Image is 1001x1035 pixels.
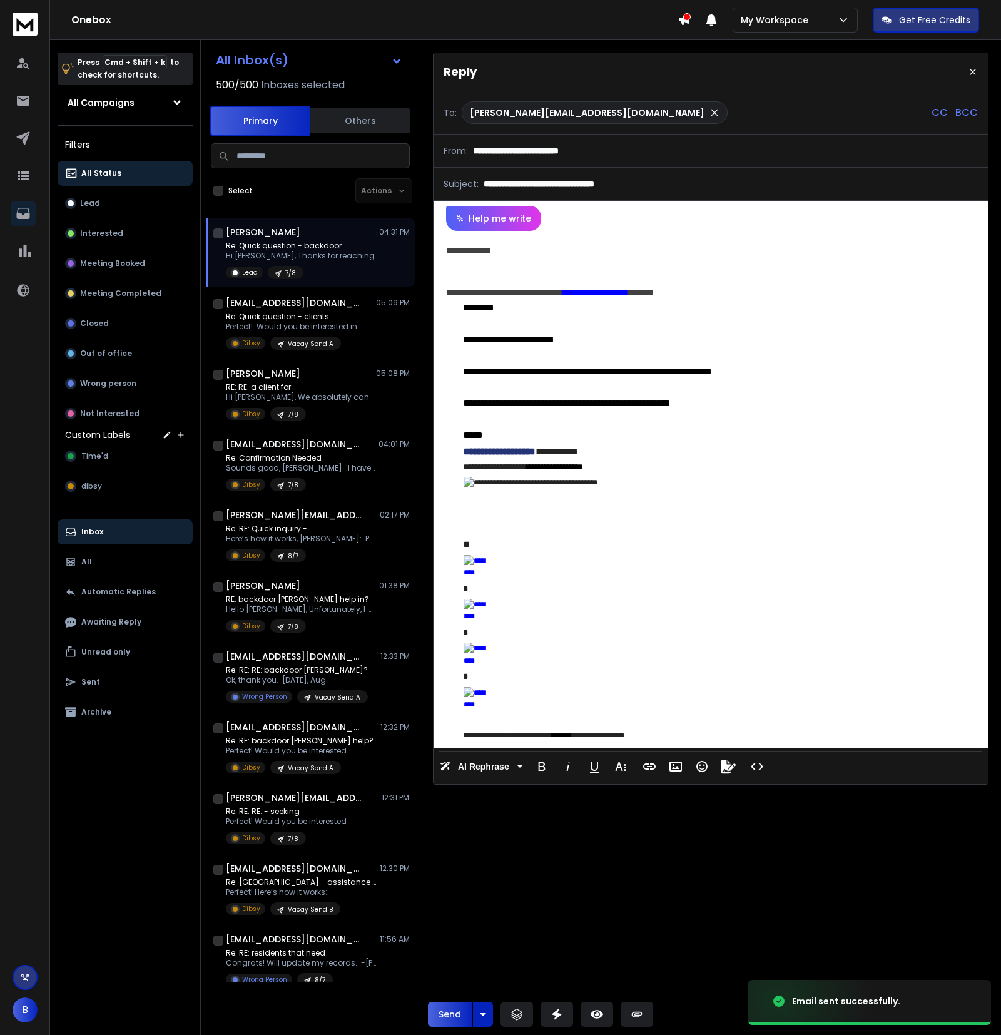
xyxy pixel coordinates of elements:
[58,700,193,725] button: Archive
[65,429,130,441] h3: Custom Labels
[242,975,287,984] p: Wrong Person
[58,549,193,574] button: All
[380,651,410,661] p: 12:33 PM
[80,258,145,268] p: Meeting Booked
[226,241,375,251] p: Re: Quick question - backdoor
[58,670,193,695] button: Sent
[58,311,193,336] button: Closed
[226,958,376,968] p: Congrats! Will update my records. -[PERSON_NAME] [DATE],
[288,339,333,349] p: Vacay Send A
[80,349,132,359] p: Out of office
[226,887,376,897] p: Perfect! Here’s how it works:
[58,136,193,153] h3: Filters
[261,78,345,93] h3: Inboxes selected
[226,226,300,238] h1: [PERSON_NAME]
[242,409,260,419] p: Dibsy
[582,754,606,779] button: Underline (⌘U)
[226,650,363,663] h1: [EMAIL_ADDRESS][DOMAIN_NAME]
[288,410,298,419] p: 7/8
[226,463,376,473] p: Sounds good, [PERSON_NAME]. I have availability
[13,13,38,36] img: logo
[288,834,298,844] p: 7/8
[955,105,978,120] p: BCC
[81,527,103,537] p: Inbox
[242,551,260,560] p: Dibsy
[242,339,260,348] p: Dibsy
[437,754,525,779] button: AI Rephrase
[226,534,376,544] p: Here’s how it works, [PERSON_NAME]: People
[379,581,410,591] p: 01:38 PM
[242,834,260,843] p: Dibsy
[13,997,38,1022] button: B
[58,371,193,396] button: Wrong person
[226,438,363,451] h1: [EMAIL_ADDRESS][DOMAIN_NAME]
[226,392,371,402] p: Hi [PERSON_NAME], We absolutely can.
[68,96,135,109] h1: All Campaigns
[226,367,300,380] h1: [PERSON_NAME]
[470,106,704,119] p: [PERSON_NAME][EMAIL_ADDRESS][DOMAIN_NAME]
[226,312,357,322] p: Re: Quick question - clients
[226,933,363,946] h1: [EMAIL_ADDRESS][DOMAIN_NAME]
[58,444,193,469] button: Time'd
[285,268,296,278] p: 7/8
[81,481,102,491] span: dibsy
[792,995,900,1007] div: Email sent successfully.
[226,251,375,261] p: Hi [PERSON_NAME], Thanks for reaching
[80,198,100,208] p: Lead
[226,322,357,332] p: Perfect! Would you be interested in
[379,439,410,449] p: 04:01 PM
[216,78,258,93] span: 500 / 500
[745,754,769,779] button: Code View
[242,692,287,701] p: Wrong Person
[80,288,161,298] p: Meeting Completed
[226,579,300,592] h1: [PERSON_NAME]
[226,453,376,463] p: Re: Confirmation Needed
[58,609,193,635] button: Awaiting Reply
[444,145,468,157] p: From:
[226,948,376,958] p: Re: RE: residents that need
[932,105,948,120] p: CC
[78,56,179,81] p: Press to check for shortcuts.
[664,754,688,779] button: Insert Image (⌘P)
[376,369,410,379] p: 05:08 PM
[242,904,260,914] p: Dibsy
[58,221,193,246] button: Interested
[58,401,193,426] button: Not Interested
[226,877,376,887] p: Re: [GEOGRAPHIC_DATA] - assistance needed
[288,551,298,561] p: 8/7
[210,106,310,136] button: Primary
[242,621,260,631] p: Dibsy
[226,382,371,392] p: RE: RE: a client for
[380,722,410,732] p: 12:32 PM
[873,8,979,33] button: Get Free Credits
[380,510,410,520] p: 02:17 PM
[609,754,633,779] button: More Text
[226,604,376,614] p: Hello [PERSON_NAME], Unfortunately, I am
[226,509,363,521] h1: [PERSON_NAME][EMAIL_ADDRESS][PERSON_NAME][DOMAIN_NAME]
[226,675,368,685] p: Ok, thank you. [DATE], Aug
[81,557,92,567] p: All
[310,107,410,135] button: Others
[206,48,412,73] button: All Inbox(s)
[81,617,141,627] p: Awaiting Reply
[444,63,477,81] p: Reply
[638,754,661,779] button: Insert Link (⌘K)
[288,622,298,631] p: 7/8
[690,754,714,779] button: Emoticons
[226,721,363,733] h1: [EMAIL_ADDRESS][DOMAIN_NAME]
[226,736,373,746] p: Re: RE: backdoor [PERSON_NAME] help?
[226,817,347,827] p: Perfect! Would you be interested
[81,451,108,461] span: Time'd
[380,864,410,874] p: 12:30 PM
[80,228,123,238] p: Interested
[530,754,554,779] button: Bold (⌘B)
[226,297,363,309] h1: [EMAIL_ADDRESS][DOMAIN_NAME]
[226,746,373,756] p: Perfect! Would you be interested
[226,524,376,534] p: Re: RE: Quick inquiry -
[226,594,376,604] p: RE: backdoor [PERSON_NAME] help in?
[379,227,410,237] p: 04:31 PM
[58,191,193,216] button: Lead
[899,14,970,26] p: Get Free Credits
[81,587,156,597] p: Automatic Replies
